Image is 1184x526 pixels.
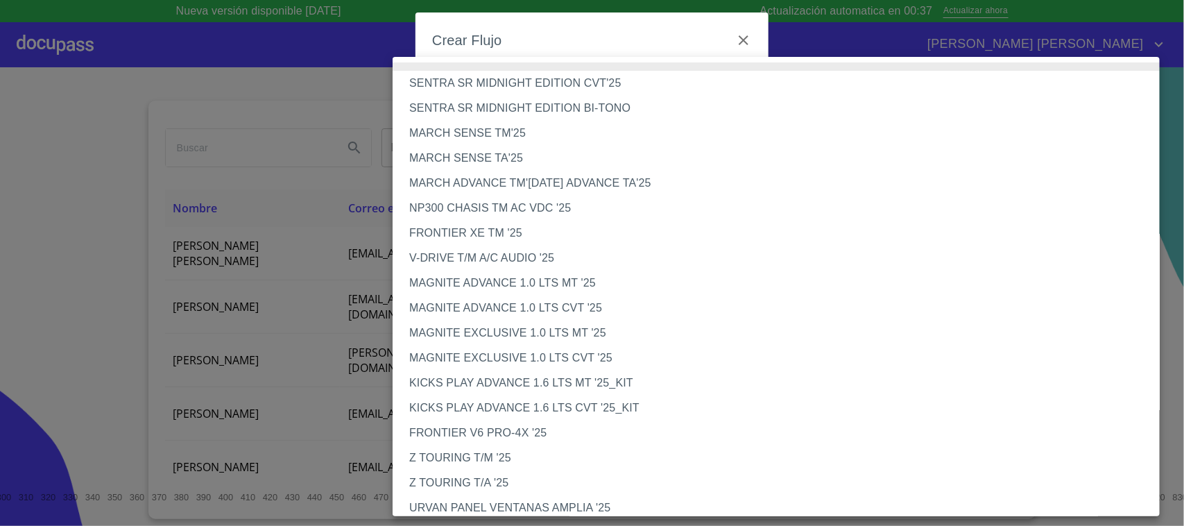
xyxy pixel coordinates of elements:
[393,421,1173,446] li: FRONTIER V6 PRO-4X '25
[393,96,1173,121] li: SENTRA SR MIDNIGHT EDITION BI-TONO
[393,396,1173,421] li: KICKS PLAY ADVANCE 1.6 LTS CVT '25_KIT
[393,71,1173,96] li: SENTRA SR MIDNIGHT EDITION CVT'25
[393,321,1173,346] li: MAGNITE EXCLUSIVE 1.0 LTS MT '25
[393,371,1173,396] li: KICKS PLAY ADVANCE 1.6 LTS MT '25_KIT
[393,221,1173,246] li: FRONTIER XE TM '25
[393,470,1173,495] li: Z TOURING T/A '25
[393,446,1173,470] li: Z TOURING T/M '25
[393,296,1173,321] li: MAGNITE ADVANCE 1.0 LTS CVT '25
[393,121,1173,146] li: MARCH SENSE TM'25
[393,271,1173,296] li: MAGNITE ADVANCE 1.0 LTS MT '25
[393,346,1173,371] li: MAGNITE EXCLUSIVE 1.0 LTS CVT '25
[393,171,1173,196] li: MARCH ADVANCE TM'[DATE] ADVANCE TA'25
[393,146,1173,171] li: MARCH SENSE TA'25
[393,196,1173,221] li: NP300 CHASIS TM AC VDC '25
[393,495,1173,520] li: URVAN PANEL VENTANAS AMPLIA '25
[393,246,1173,271] li: V-DRIVE T/M A/C AUDIO '25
